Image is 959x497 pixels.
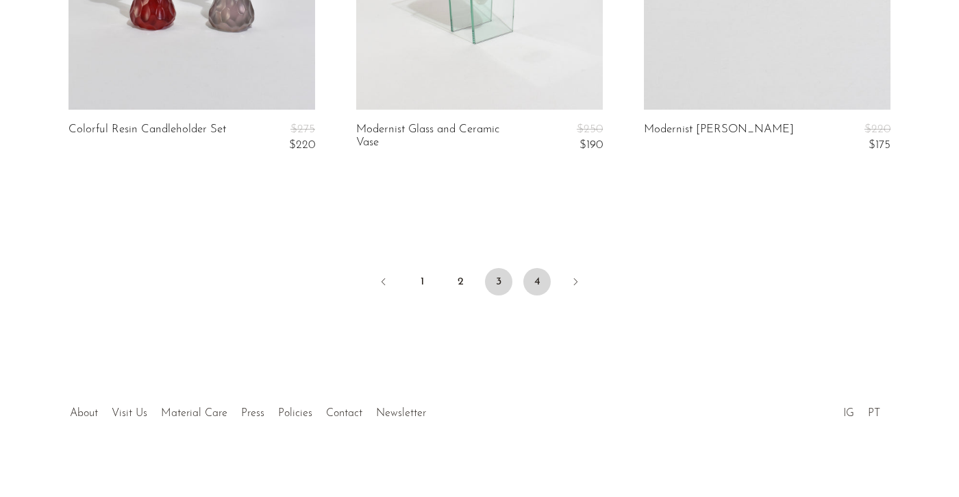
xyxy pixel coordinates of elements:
span: $220 [864,123,891,135]
span: $275 [290,123,315,135]
span: $190 [580,139,603,151]
a: Press [241,408,264,419]
a: Modernist Glass and Ceramic Vase [356,123,521,151]
ul: Social Medias [836,397,887,423]
a: Colorful Resin Candleholder Set [68,123,226,151]
a: Next [562,268,589,298]
a: Policies [278,408,312,419]
span: 3 [485,268,512,295]
span: $250 [577,123,603,135]
a: 1 [408,268,436,295]
ul: Quick links [63,397,433,423]
a: Visit Us [112,408,147,419]
a: About [70,408,98,419]
span: $220 [289,139,315,151]
a: 2 [447,268,474,295]
a: 4 [523,268,551,295]
a: IG [843,408,854,419]
a: Previous [370,268,397,298]
a: Modernist [PERSON_NAME] [644,123,794,151]
a: Material Care [161,408,227,419]
a: Contact [326,408,362,419]
a: PT [868,408,880,419]
span: $175 [869,139,891,151]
